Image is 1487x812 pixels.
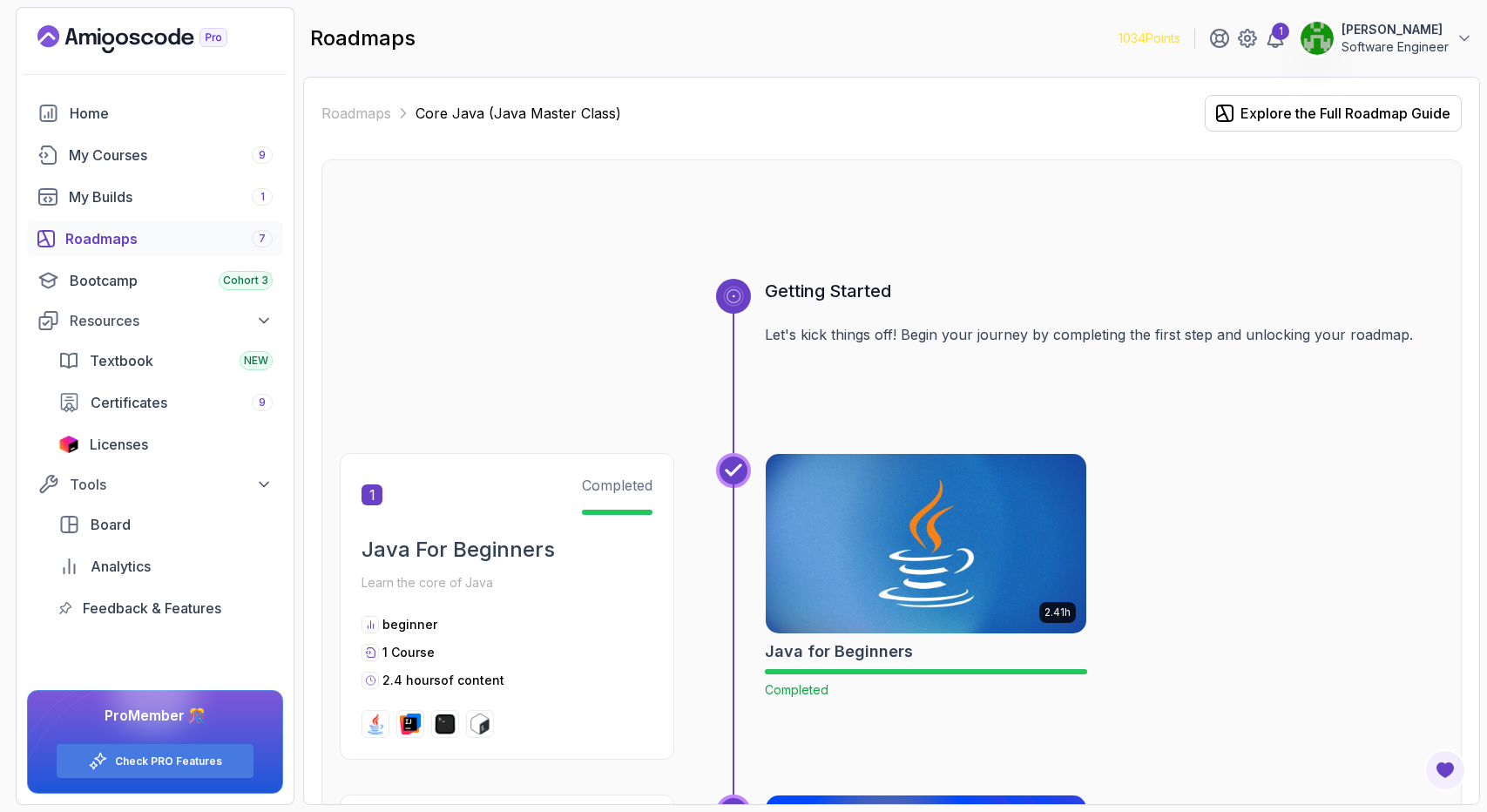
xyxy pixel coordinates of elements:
span: Licenses [90,434,148,455]
button: Explore the Full Roadmap Guide [1205,95,1462,132]
div: Resources [70,310,273,331]
img: intellij logo [400,714,421,734]
span: 7 [259,232,266,246]
img: jetbrains icon [58,436,79,453]
p: Core Java (Java Master Class) [416,103,621,124]
img: user profile image [1301,22,1334,55]
button: Open Feedback Button [1424,749,1466,791]
span: 9 [259,396,266,409]
span: Board [91,514,131,535]
div: Explore the Full Roadmap Guide [1240,103,1450,124]
a: licenses [48,427,283,462]
p: 2.41h [1044,606,1071,619]
a: Landing page [37,25,267,53]
button: Check PRO Features [56,743,254,779]
span: Textbook [90,350,153,371]
span: Analytics [91,556,151,577]
a: feedback [48,591,283,626]
span: Cohort 3 [223,274,268,288]
a: certificates [48,385,283,420]
h3: Getting Started [765,279,1443,303]
a: 1 [1265,28,1286,49]
button: user profile image[PERSON_NAME]Software Engineer [1300,21,1473,56]
a: home [27,96,283,131]
div: Roadmaps [65,228,273,249]
div: Home [70,103,273,124]
div: My Builds [69,186,273,207]
div: Bootcamp [70,270,273,291]
a: textbook [48,343,283,378]
p: Software Engineer [1342,38,1449,56]
p: Let's kick things off! Begin your journey by completing the first step and unlocking your roadmap. [765,324,1443,345]
span: 1 Course [382,645,435,660]
span: NEW [244,354,268,368]
a: courses [27,138,283,173]
span: Completed [765,682,828,697]
div: 1 [1272,23,1289,40]
p: [PERSON_NAME] [1342,21,1449,38]
div: My Courses [69,145,273,166]
span: 9 [259,148,266,162]
h2: Java for Beginners [765,639,913,664]
img: java logo [365,714,386,734]
button: Tools [27,469,283,500]
span: Feedback & Features [83,598,221,619]
p: Learn the core of Java [362,571,652,595]
p: beginner [382,616,437,633]
img: terminal logo [435,714,456,734]
a: builds [27,179,283,214]
a: board [48,507,283,542]
span: Completed [582,477,652,494]
h2: Java For Beginners [362,536,652,564]
span: Certificates [91,392,167,413]
p: 1034 Points [1119,30,1180,47]
a: Java for Beginners card2.41hJava for BeginnersCompleted [765,453,1087,699]
h2: roadmaps [310,24,416,52]
span: 1 [362,484,382,505]
a: Roadmaps [321,103,391,124]
img: bash logo [470,714,490,734]
a: bootcamp [27,263,283,298]
button: Resources [27,305,283,336]
img: Java for Beginners card [766,454,1086,633]
a: Check PRO Features [115,754,222,768]
a: roadmaps [27,221,283,256]
div: Tools [70,474,273,495]
span: 1 [260,190,265,204]
p: 2.4 hours of content [382,672,504,689]
a: analytics [48,549,283,584]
